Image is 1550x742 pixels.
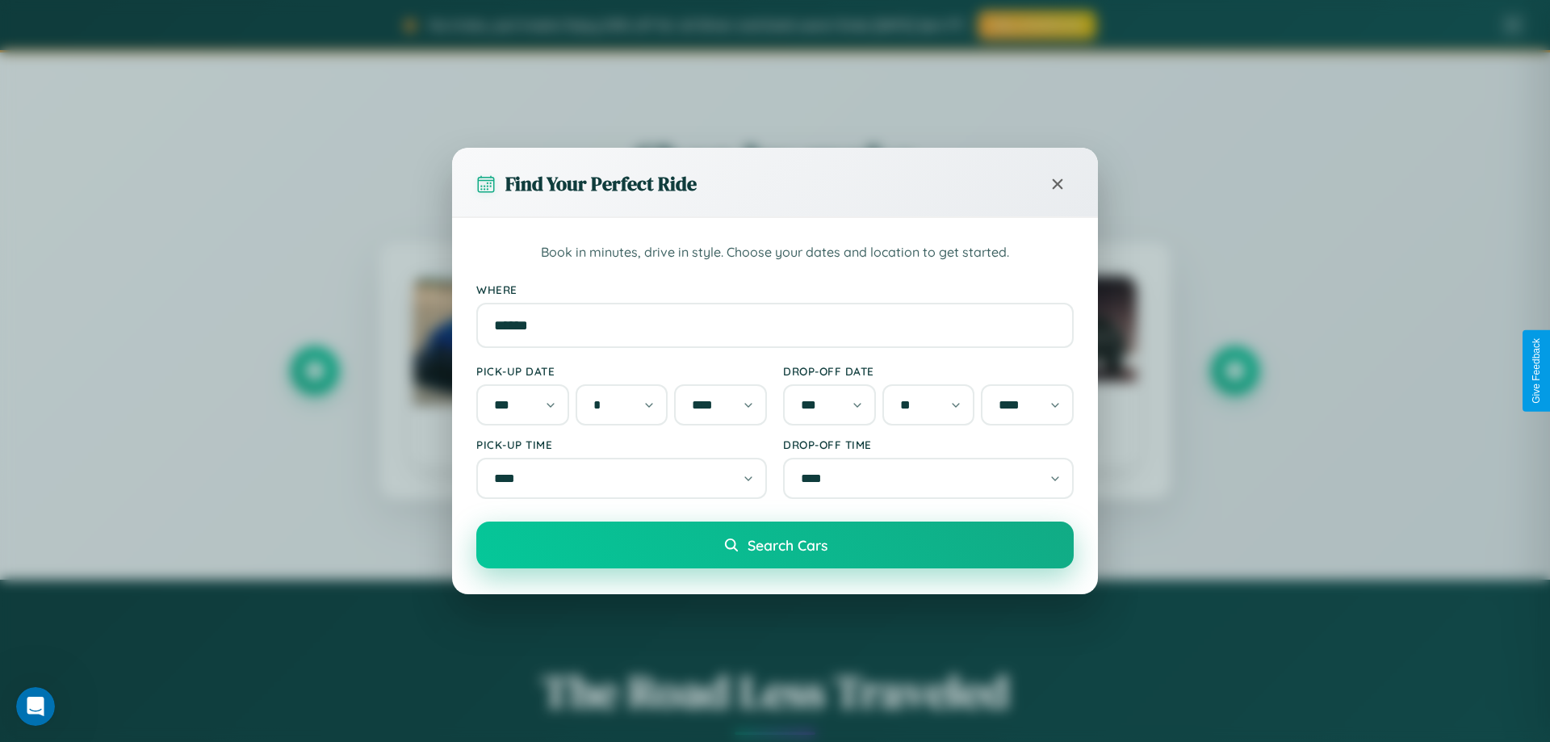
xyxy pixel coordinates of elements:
label: Pick-up Time [476,438,767,451]
button: Search Cars [476,522,1074,568]
label: Drop-off Date [783,364,1074,378]
h3: Find Your Perfect Ride [505,170,697,197]
label: Pick-up Date [476,364,767,378]
p: Book in minutes, drive in style. Choose your dates and location to get started. [476,242,1074,263]
span: Search Cars [748,536,827,554]
label: Where [476,283,1074,296]
label: Drop-off Time [783,438,1074,451]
